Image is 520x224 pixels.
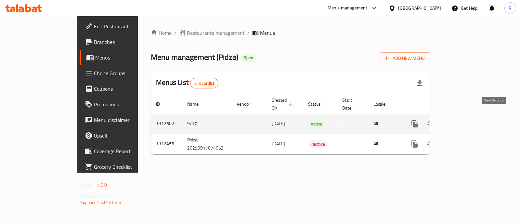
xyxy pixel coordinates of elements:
[241,54,256,62] div: Open
[308,120,325,128] span: Active
[422,116,438,132] button: Change Status
[380,52,430,64] button: Add New Menu
[151,134,182,154] td: 1312455
[80,159,164,175] a: Grocery Checklist
[94,147,159,155] span: Coverage Report
[182,134,231,154] td: Pidza, 20250917074053
[190,78,218,88] div: Total records count
[94,38,159,46] span: Branches
[509,5,512,12] span: R
[407,136,422,152] button: more
[308,100,329,108] span: Status
[187,100,207,108] span: Name
[412,75,427,91] div: Export file
[94,22,159,30] span: Edit Restaurant
[385,54,425,62] span: Add New Menu
[80,128,164,143] a: Upsell
[94,132,159,139] span: Upsell
[80,65,164,81] a: Choice Groups
[342,96,360,112] span: Start Date
[407,116,422,132] button: more
[182,114,231,134] td: 9/17
[156,100,168,108] span: ID
[174,29,176,37] li: /
[80,198,122,207] a: Support.OpsPlatform
[151,114,182,134] td: 1312502
[272,96,295,112] span: Created On
[272,139,285,148] span: [DATE]
[398,5,441,12] div: [GEOGRAPHIC_DATA]
[94,116,159,124] span: Menu disclaimer
[151,94,474,154] table: enhanced table
[94,69,159,77] span: Choice Groups
[151,50,238,64] span: Menu management ( Pidza )
[80,81,164,97] a: Coupons
[179,29,245,37] a: Restaurants management
[94,85,159,93] span: Coupons
[95,54,159,61] span: Menus
[422,136,438,152] button: Change Status
[237,100,259,108] span: Vendor
[80,19,164,34] a: Edit Restaurant
[80,112,164,128] a: Menu disclaimer
[373,100,394,108] span: Locale
[241,55,256,60] span: Open
[80,97,164,112] a: Promotions
[368,134,402,154] td: All
[94,100,159,108] span: Promotions
[368,114,402,134] td: All
[337,114,368,134] td: -
[260,29,275,37] span: Menus
[80,50,164,65] a: Menus
[247,29,250,37] li: /
[187,29,245,37] span: Restaurants management
[328,4,368,12] div: Menu-management
[156,78,218,88] h2: Menus List
[80,34,164,50] a: Branches
[80,143,164,159] a: Coverage Report
[402,94,474,114] th: Actions
[80,181,96,189] span: Version:
[337,134,368,154] td: -
[272,119,285,128] span: [DATE]
[151,29,430,37] nav: breadcrumb
[97,181,107,189] span: 1.0.0
[308,140,328,148] span: Inactive
[94,163,159,171] span: Grocery Checklist
[190,80,218,86] span: 2 record(s)
[80,192,110,200] span: Get support on:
